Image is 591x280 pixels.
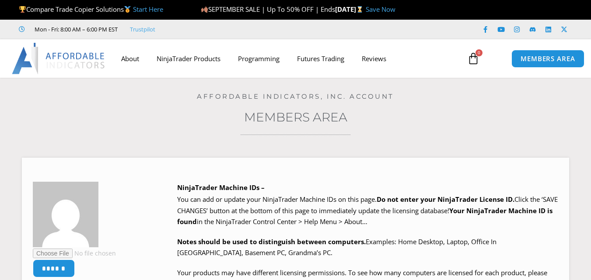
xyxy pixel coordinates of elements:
strong: [DATE] [335,5,365,14]
span: MEMBERS AREA [521,55,575,62]
img: ⌛ [357,6,363,13]
span: Mon - Fri: 8:00 AM – 6:00 PM EST [32,24,118,35]
span: You can add or update your NinjaTrader Machine IDs on this page. [177,195,377,204]
img: 🍂 [201,6,208,13]
span: SEPTEMBER SALE | Up To 50% OFF | Ends [201,5,335,14]
a: Futures Trading [288,48,353,69]
img: LogoAI | Affordable Indicators – NinjaTrader [12,43,106,74]
span: 0 [476,49,483,56]
a: NinjaTrader Products [148,48,229,69]
b: Do not enter your NinjaTrader License ID. [377,195,514,204]
nav: Menu [112,48,461,69]
span: Compare Trade Copier Solutions [19,5,163,14]
a: 0 [454,46,493,71]
img: 🥇 [124,6,131,13]
span: Examples: Home Desktop, Laptop, Office In [GEOGRAPHIC_DATA], Basement PC, Grandma’s PC. [177,237,497,257]
a: Members Area [244,110,347,124]
a: Affordable Indicators, Inc. Account [197,92,394,100]
a: Reviews [353,48,395,69]
a: Save Now [366,5,395,14]
span: Click the ‘SAVE CHANGES’ button at the bottom of this page to immediately update the licensing da... [177,195,558,226]
a: Start Here [133,5,163,14]
a: MEMBERS AREA [511,50,584,68]
a: Trustpilot [130,24,155,35]
strong: Notes should be used to distinguish between computers. [177,237,366,246]
a: Programming [229,48,288,69]
img: 059ebe1c94542572472c9326cc0785b315ca9066f20d5098630610bf0afb65fe [33,182,98,247]
a: About [112,48,148,69]
b: NinjaTrader Machine IDs – [177,183,265,192]
img: 🏆 [19,6,26,13]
